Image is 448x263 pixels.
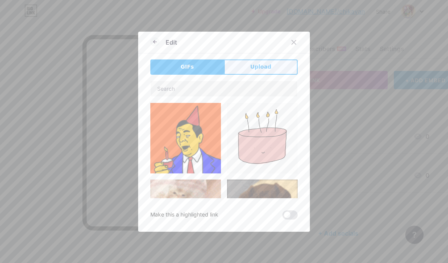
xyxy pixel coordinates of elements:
[150,180,221,250] img: Gihpy
[224,59,298,75] button: Upload
[227,103,298,173] img: Gihpy
[150,103,221,173] img: Gihpy
[151,81,297,96] input: Search
[250,63,271,71] span: Upload
[150,210,218,220] div: Make this a highlighted link
[150,59,224,75] button: GIFs
[180,63,194,71] span: GIFs
[166,38,177,47] div: Edit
